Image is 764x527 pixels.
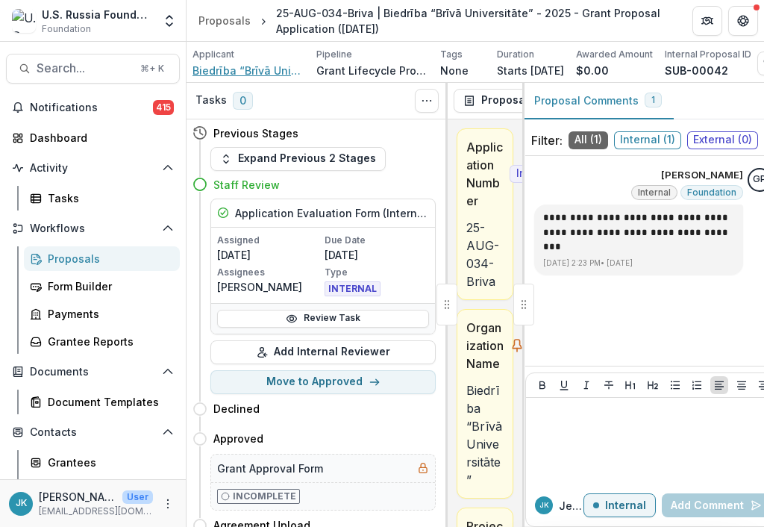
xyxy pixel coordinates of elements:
[235,205,429,221] h5: Application Evaluation Form (Internal)
[6,216,180,240] button: Open Workflows
[6,96,180,119] button: Notifications415
[48,394,168,410] div: Document Templates
[688,376,706,394] button: Ordered List
[24,478,180,502] a: Communications
[217,247,322,263] p: [DATE]
[24,186,180,211] a: Tasks
[217,279,322,295] p: [PERSON_NAME]
[325,266,429,279] p: Type
[415,89,439,113] button: Toggle View Cancelled Tasks
[192,2,674,40] nav: breadcrumb
[605,499,646,512] p: Internal
[466,381,504,489] p: Biedrība “Brīvā Universitāte”
[48,334,168,349] div: Grantee Reports
[577,376,595,394] button: Italicize
[213,401,260,417] h4: Declined
[217,310,429,328] a: Review Task
[159,6,180,36] button: Open entity switcher
[30,162,156,175] span: Activity
[6,125,180,150] a: Dashboard
[638,187,671,198] span: Internal
[217,266,322,279] p: Assignees
[30,426,156,439] span: Contacts
[42,7,153,22] div: U.S. Russia Foundation
[533,376,551,394] button: Bold
[24,302,180,326] a: Payments
[614,131,681,149] span: Internal ( 1 )
[497,63,564,78] p: Starts [DATE]
[6,420,180,444] button: Open Contacts
[233,490,296,503] p: Incomplete
[30,222,156,235] span: Workflows
[733,376,751,394] button: Align Center
[217,234,322,247] p: Assigned
[213,177,280,193] h4: Staff Review
[644,376,662,394] button: Heading 2
[555,376,573,394] button: Underline
[466,319,504,372] p: Organization Name
[24,450,180,475] a: Grantees
[213,125,298,141] h4: Previous Stages
[440,63,469,78] p: None
[48,190,168,206] div: Tasks
[661,168,743,183] p: [PERSON_NAME]
[217,461,323,476] h5: Grant Approval Form
[539,502,549,509] div: Jemile Kelderman
[651,95,655,105] span: 1
[210,370,436,394] button: Move to Approved
[665,48,751,61] p: Internal Proposal ID
[325,234,429,247] p: Due Date
[198,13,251,28] div: Proposals
[522,83,674,119] button: Proposal Comments
[316,48,352,61] p: Pipeline
[210,340,436,364] button: Add Internal Reviewer
[6,54,180,84] button: Search...
[192,48,234,61] p: Applicant
[510,165,563,183] span: Internal
[710,376,728,394] button: Align Left
[457,128,513,300] a: Application NumberInternal25-AUG-034-Briva
[665,63,728,78] p: SUB-00042
[39,489,116,505] p: [PERSON_NAME]
[42,22,91,36] span: Foundation
[195,94,227,107] h3: Tasks
[440,48,463,61] p: Tags
[325,281,381,296] span: INTERNAL
[6,156,180,180] button: Open Activity
[24,329,180,354] a: Grantee Reports
[666,376,684,394] button: Bullet List
[30,102,153,114] span: Notifications
[728,6,758,36] button: Get Help
[48,306,168,322] div: Payments
[16,499,27,508] div: Jemile Kelderman
[122,490,153,504] p: User
[457,309,513,499] a: Organization NameBiedrība “Brīvā Universitāte”
[24,246,180,271] a: Proposals
[576,48,653,61] p: Awarded Amount
[24,390,180,414] a: Document Templates
[543,258,734,269] p: [DATE] 2:23 PM • [DATE]
[692,6,722,36] button: Partners
[559,498,583,514] p: Jemile K
[24,274,180,299] a: Form Builder
[39,505,153,518] p: [EMAIL_ADDRESS][DOMAIN_NAME]
[497,48,534,61] p: Duration
[12,9,36,33] img: U.S. Russia Foundation
[48,278,168,294] div: Form Builder
[687,131,758,149] span: External ( 0 )
[600,376,618,394] button: Strike
[30,130,168,146] div: Dashboard
[6,360,180,384] button: Open Documents
[466,219,504,290] p: 25-AUG-034-Briva
[531,131,563,149] p: Filter:
[30,366,156,378] span: Documents
[192,63,304,78] a: Biedrība “Brīvā Universitāte”
[276,5,668,37] div: 25-AUG-034-Briva | Biedrība “Brīvā Universitāte” - 2025 - Grant Proposal Application ([DATE])
[153,100,174,115] span: 415
[37,61,131,75] span: Search...
[48,455,168,470] div: Grantees
[583,493,656,517] button: Internal
[466,138,504,210] p: Application Number
[213,431,263,446] h4: Approved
